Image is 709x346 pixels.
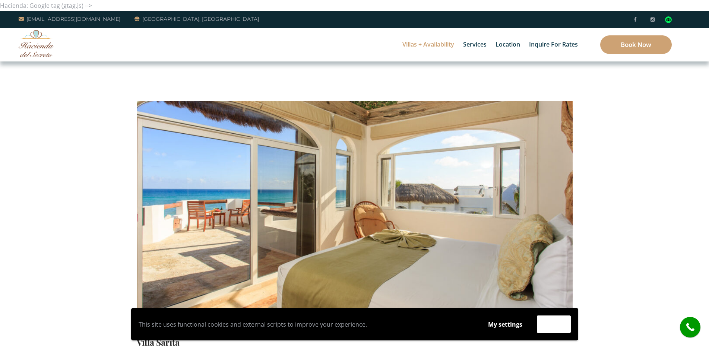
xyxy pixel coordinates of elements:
button: My settings [481,316,529,333]
a: [GEOGRAPHIC_DATA], [GEOGRAPHIC_DATA] [134,15,259,23]
a: Inquire for Rates [525,28,582,61]
a: call [680,317,700,337]
a: Book Now [600,35,672,54]
img: Awesome Logo [19,30,54,57]
a: [EMAIL_ADDRESS][DOMAIN_NAME] [19,15,120,23]
p: This site uses functional cookies and external scripts to improve your experience. [139,319,474,330]
img: IMG_1249-1000x667.jpg [137,44,573,334]
div: Read traveler reviews on Tripadvisor [665,16,672,23]
button: Accept [537,315,571,333]
img: Tripadvisor_logomark.svg [665,16,672,23]
i: call [682,319,699,336]
a: Location [492,28,524,61]
a: Services [459,28,490,61]
a: Villas + Availability [399,28,458,61]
